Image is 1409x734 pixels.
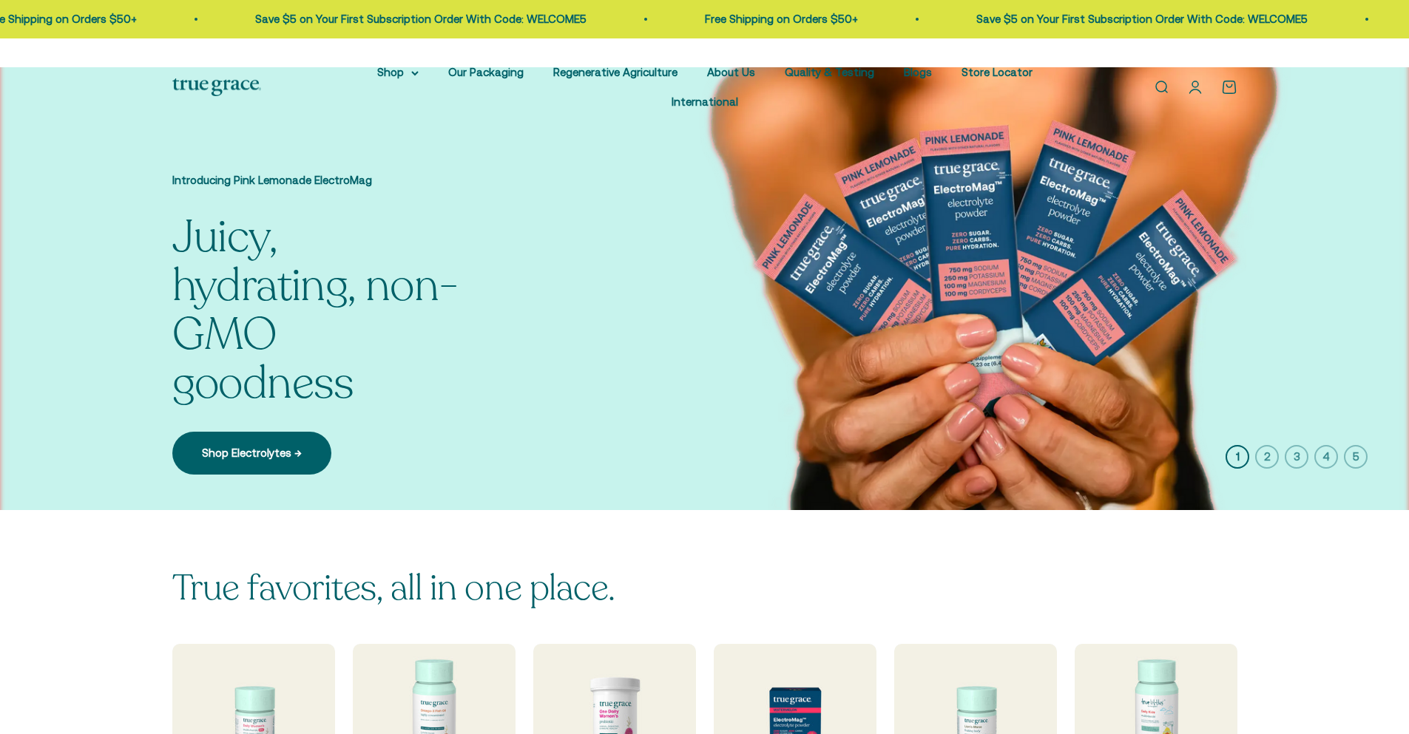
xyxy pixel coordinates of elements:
button: 2 [1255,445,1279,469]
split-lines: True favorites, all in one place. [172,564,615,612]
a: Shop Electrolytes → [172,432,331,475]
a: Quality & Testing [785,66,874,78]
p: Save $5 on Your First Subscription Order With Code: WELCOME5 [252,10,584,28]
a: Free Shipping on Orders $50+ [702,13,855,25]
a: Regenerative Agriculture [553,66,678,78]
p: Save $5 on Your First Subscription Order With Code: WELCOME5 [973,10,1305,28]
a: Our Packaging [448,66,524,78]
split-lines: Juicy, hydrating, non-GMO goodness [172,207,459,414]
a: Store Locator [962,66,1033,78]
button: 3 [1285,445,1308,469]
p: Introducing Pink Lemonade ElectroMag [172,171,468,189]
button: 5 [1344,445,1368,469]
a: Blogs [904,66,932,78]
summary: Shop [377,64,419,81]
button: 1 [1226,445,1249,469]
a: International [672,95,738,108]
a: About Us [707,66,755,78]
button: 4 [1314,445,1338,469]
